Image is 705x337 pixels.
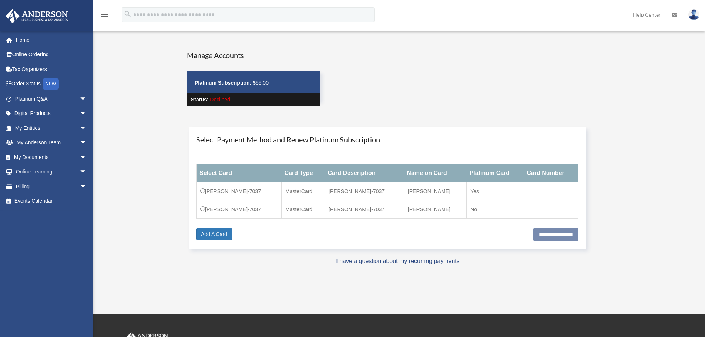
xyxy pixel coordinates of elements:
span: arrow_drop_down [80,165,94,180]
a: Events Calendar [5,194,98,209]
strong: Status: [191,97,208,102]
i: search [124,10,132,18]
a: Online Ordering [5,47,98,62]
a: My Documentsarrow_drop_down [5,150,98,165]
p: 55.00 [195,78,312,88]
td: [PERSON_NAME]-7037 [325,200,404,219]
span: arrow_drop_down [80,135,94,151]
a: Home [5,33,98,47]
th: Platinum Card [467,164,524,182]
a: menu [100,13,109,19]
a: My Entitiesarrow_drop_down [5,121,98,135]
a: Digital Productsarrow_drop_down [5,106,98,121]
td: [PERSON_NAME]-7037 [197,182,282,200]
img: Anderson Advisors Platinum Portal [3,9,70,23]
span: arrow_drop_down [80,106,94,121]
th: Card Number [524,164,578,182]
th: Name on Card [404,164,466,182]
a: I have a question about my recurring payments [336,258,460,264]
td: [PERSON_NAME]-7037 [197,200,282,219]
a: Order StatusNEW [5,77,98,92]
th: Select Card [197,164,282,182]
span: arrow_drop_down [80,121,94,136]
td: Yes [467,182,524,200]
th: Card Type [281,164,325,182]
span: Declined- [210,97,232,102]
a: Online Learningarrow_drop_down [5,165,98,179]
span: arrow_drop_down [80,91,94,107]
a: Platinum Q&Aarrow_drop_down [5,91,98,106]
a: Billingarrow_drop_down [5,179,98,194]
strong: Platinum Subscription: $ [195,80,256,86]
td: [PERSON_NAME] [404,182,466,200]
td: No [467,200,524,219]
a: Add A Card [196,228,232,240]
img: User Pic [688,9,699,20]
td: MasterCard [281,200,325,219]
h4: Manage Accounts [187,50,320,60]
th: Card Description [325,164,404,182]
div: NEW [43,78,59,90]
h4: Select Payment Method and Renew Platinum Subscription [196,134,578,145]
td: [PERSON_NAME]-7037 [325,182,404,200]
span: arrow_drop_down [80,150,94,165]
td: MasterCard [281,182,325,200]
i: menu [100,10,109,19]
td: [PERSON_NAME] [404,200,466,219]
span: arrow_drop_down [80,179,94,194]
a: Tax Organizers [5,62,98,77]
a: My Anderson Teamarrow_drop_down [5,135,98,150]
